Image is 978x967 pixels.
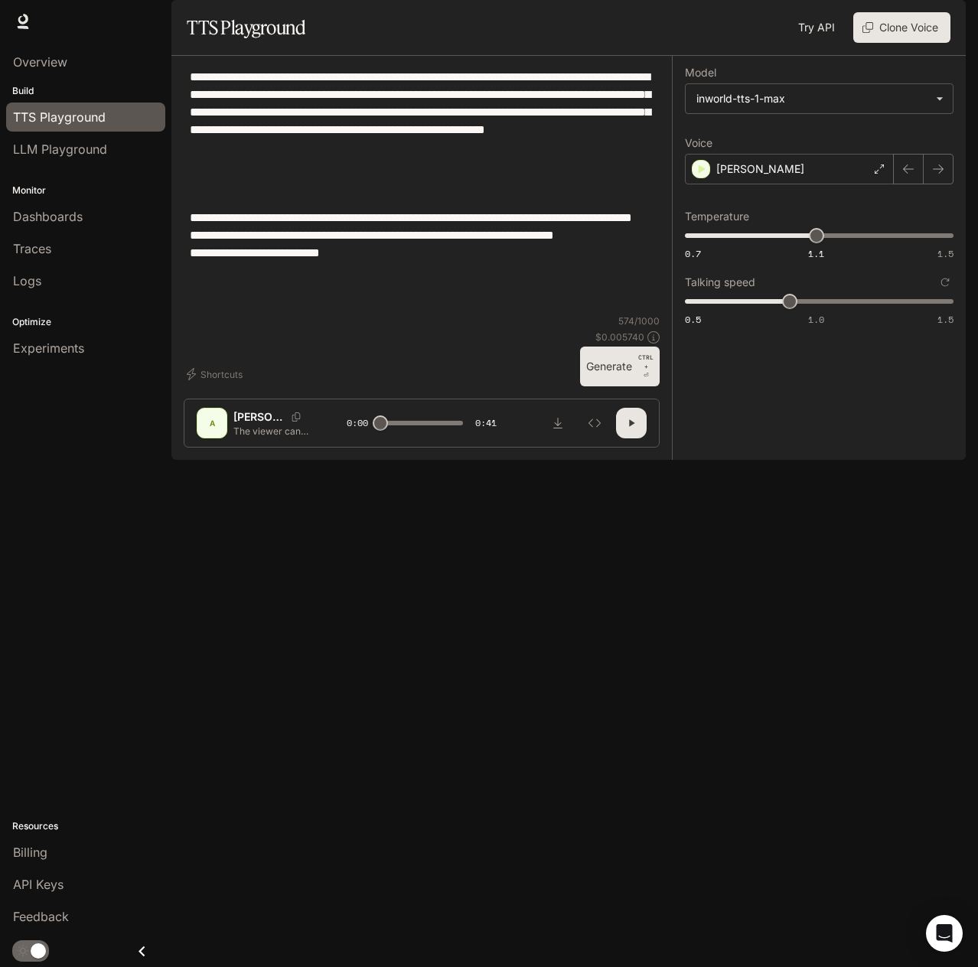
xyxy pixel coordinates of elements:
[638,353,654,380] p: ⏎
[685,313,701,326] span: 0.5
[808,313,824,326] span: 1.0
[685,67,716,78] p: Model
[184,362,249,386] button: Shortcuts
[580,347,660,386] button: GenerateCTRL +⏎
[937,274,954,291] button: Reset to default
[200,411,224,435] div: A
[937,247,954,260] span: 1.5
[685,138,712,148] p: Voice
[685,247,701,260] span: 0.7
[853,12,950,43] button: Clone Voice
[543,408,573,438] button: Download audio
[926,915,963,952] div: Open Intercom Messenger
[475,415,497,431] span: 0:41
[233,409,285,425] p: [PERSON_NAME]
[233,425,310,438] p: The viewer can only approach from the front—there is no other path. This single entry forces conf...
[579,408,610,438] button: Inspect
[638,353,654,371] p: CTRL +
[792,12,841,43] a: Try API
[685,277,755,288] p: Talking speed
[187,12,305,43] h1: TTS Playground
[285,412,307,422] button: Copy Voice ID
[347,415,368,431] span: 0:00
[696,91,928,106] div: inworld-tts-1-max
[685,211,749,222] p: Temperature
[808,247,824,260] span: 1.1
[937,313,954,326] span: 1.5
[686,84,953,113] div: inworld-tts-1-max
[716,161,804,177] p: [PERSON_NAME]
